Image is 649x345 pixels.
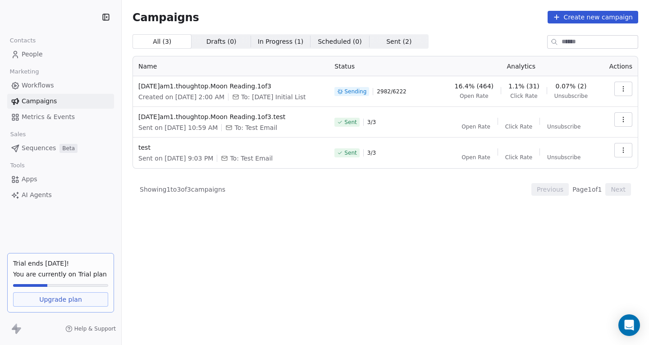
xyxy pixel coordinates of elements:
[133,11,199,23] span: Campaigns
[138,92,224,101] span: Created on [DATE] 2:00 AM
[138,143,324,152] span: test
[554,92,588,100] span: Unsubscribe
[138,123,218,132] span: Sent on [DATE] 10:59 AM
[138,82,324,91] span: [DATE]am1.thoughtop.Moon Reading.1of3
[6,34,40,47] span: Contacts
[508,82,539,91] span: 1.1% (31)
[59,144,78,153] span: Beta
[510,92,537,100] span: Click Rate
[22,50,43,59] span: People
[460,92,489,100] span: Open Rate
[22,143,56,153] span: Sequences
[241,92,306,101] span: To: Oct 1 Initial List
[367,119,376,126] span: 3 / 3
[7,110,114,124] a: Metrics & Events
[505,123,532,130] span: Click Rate
[344,119,356,126] span: Sent
[344,149,356,156] span: Sent
[234,123,277,132] span: To: Test Email
[13,259,108,268] div: Trial ends [DATE]!
[133,56,329,76] th: Name
[454,82,494,91] span: 16.4% (464)
[462,123,490,130] span: Open Rate
[377,88,406,95] span: 2982 / 6222
[6,159,28,172] span: Tools
[258,37,304,46] span: In Progress ( 1 )
[386,37,411,46] span: Sent ( 2 )
[344,88,366,95] span: Sending
[505,154,532,161] span: Click Rate
[6,65,43,78] span: Marketing
[138,112,324,121] span: [DATE]am1.thoughtop.Moon Reading.1of3.test
[367,149,376,156] span: 3 / 3
[206,37,237,46] span: Drafts ( 0 )
[600,56,638,76] th: Actions
[7,78,114,93] a: Workflows
[140,185,225,194] span: Showing 1 to 3 of 3 campaigns
[618,314,640,336] div: Open Intercom Messenger
[22,97,57,106] span: Campaigns
[547,123,580,130] span: Unsubscribe
[6,128,30,141] span: Sales
[572,185,602,194] span: Page 1 of 1
[556,82,587,91] span: 0.07% (2)
[442,56,600,76] th: Analytics
[462,154,490,161] span: Open Rate
[548,11,638,23] button: Create new campaign
[7,94,114,109] a: Campaigns
[13,292,108,307] a: Upgrade plan
[138,154,213,163] span: Sent on [DATE] 9:03 PM
[22,190,52,200] span: AI Agents
[547,154,580,161] span: Unsubscribe
[22,175,37,184] span: Apps
[318,37,362,46] span: Scheduled ( 0 )
[65,325,116,332] a: Help & Support
[7,172,114,187] a: Apps
[7,188,114,202] a: AI Agents
[7,47,114,62] a: People
[230,154,273,163] span: To: Test Email
[22,112,75,122] span: Metrics & Events
[13,270,108,279] span: You are currently on Trial plan
[531,183,569,196] button: Previous
[74,325,116,332] span: Help & Support
[7,141,114,156] a: SequencesBeta
[22,81,54,90] span: Workflows
[39,295,82,304] span: Upgrade plan
[605,183,631,196] button: Next
[329,56,442,76] th: Status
